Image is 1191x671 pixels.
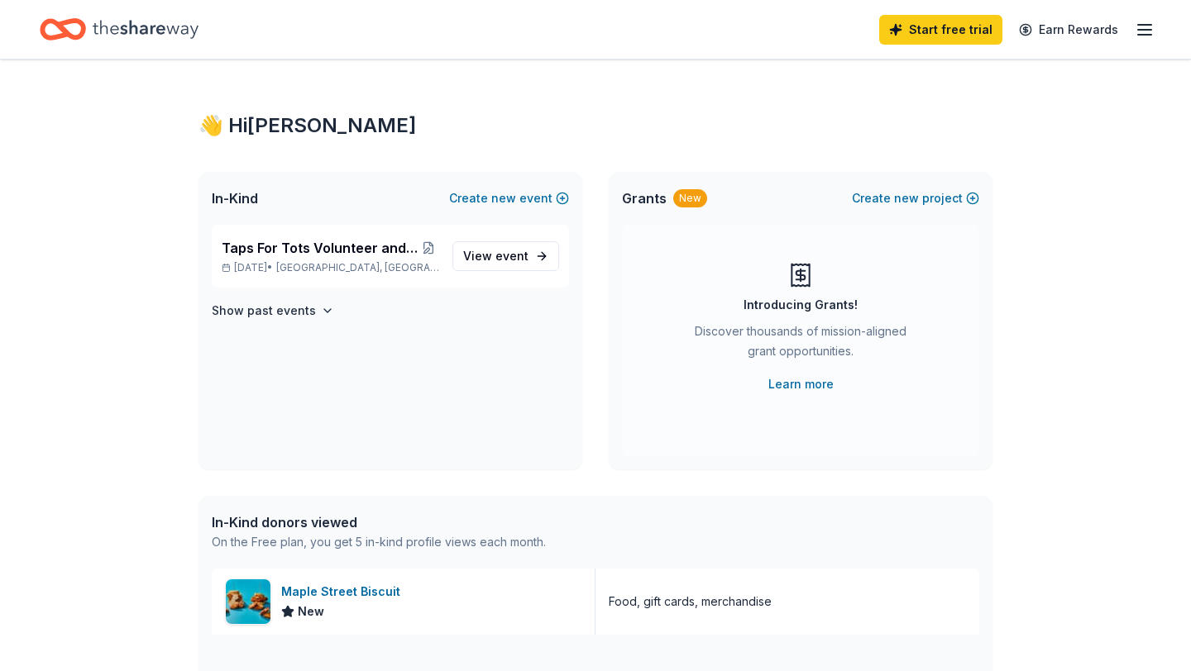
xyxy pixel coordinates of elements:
div: Discover thousands of mission-aligned grant opportunities. [688,321,913,368]
img: Image for Maple Street Biscuit [226,579,270,624]
span: new [491,188,516,208]
span: Taps For Tots Volunteer and Donor Fundraiser [222,238,418,258]
a: Earn Rewards [1009,15,1128,45]
span: In-Kind [212,188,258,208]
button: Createnewproject [852,188,979,208]
h4: Show past events [212,301,316,321]
span: New [298,602,324,621]
a: Start free trial [879,15,1002,45]
span: event [495,249,529,263]
button: Show past events [212,301,334,321]
span: [GEOGRAPHIC_DATA], [GEOGRAPHIC_DATA] [276,261,439,274]
div: Maple Street Biscuit [281,582,407,602]
div: On the Free plan, you get 5 in-kind profile views each month. [212,532,546,552]
div: Food, gift cards, merchandise [609,592,772,612]
span: Grants [622,188,667,208]
div: In-Kind donors viewed [212,512,546,532]
a: Home [40,10,198,49]
div: New [673,189,707,207]
a: Learn more [768,374,834,394]
div: 👋 Hi [PERSON_NAME] [198,112,992,139]
a: View event [452,241,559,271]
p: [DATE] • [222,261,439,274]
div: Introducing Grants! [744,295,858,315]
button: Createnewevent [449,188,569,208]
span: View [463,246,529,266]
span: new [894,188,919,208]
